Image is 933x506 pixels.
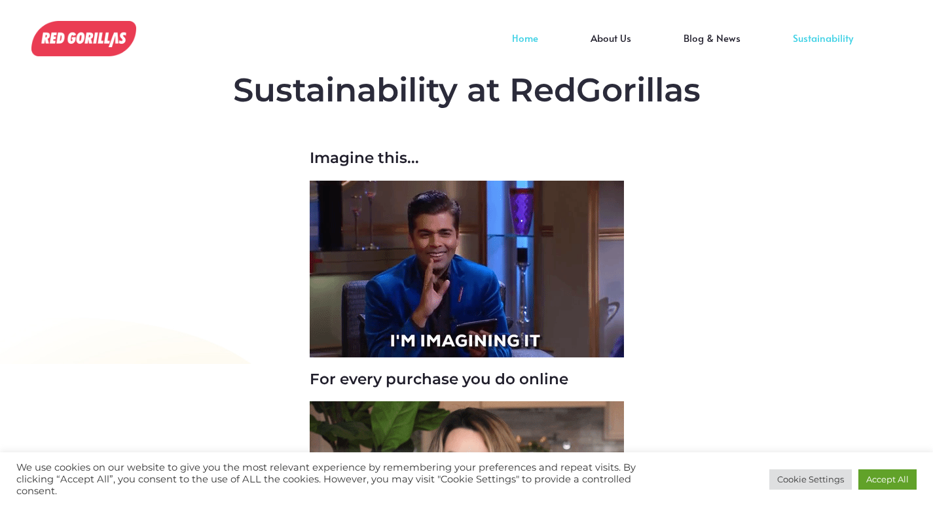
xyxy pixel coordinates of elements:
a: Blog & News [657,38,767,58]
img: We care about Sustainability [31,21,136,56]
a: Accept All [858,469,917,490]
a: Home [486,38,564,58]
div: We use cookies on our website to give you the most relevant experience by remembering your prefer... [16,461,647,497]
a: About Us [564,38,657,58]
a: Cookie Settings [769,469,852,490]
h3: For every purchase you do online [310,370,624,389]
a: Sustainability [767,38,879,58]
h2: Sustainability at RedGorillas [100,71,833,110]
h3: Imagine this... [310,149,624,168]
img: We care about Sustainability [310,181,624,357]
